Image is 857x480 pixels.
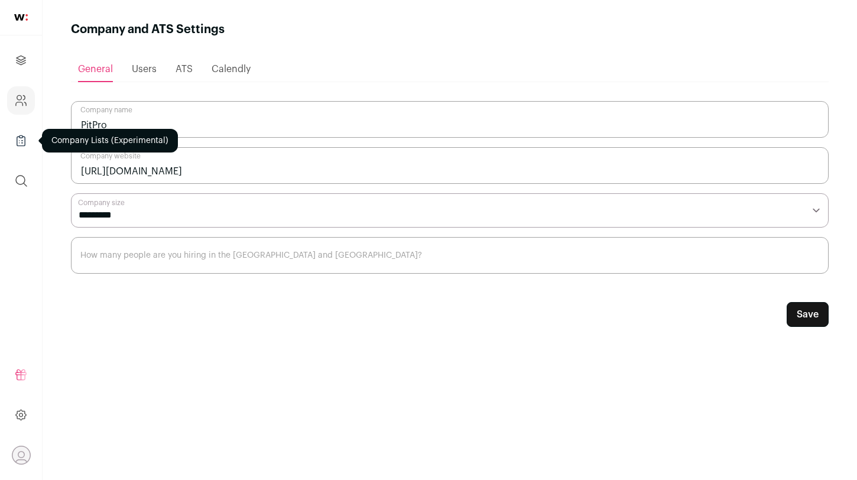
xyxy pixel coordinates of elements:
[212,64,251,74] span: Calendly
[14,14,28,21] img: wellfound-shorthand-0d5821cbd27db2630d0214b213865d53afaa358527fdda9d0ea32b1df1b89c2c.svg
[176,64,193,74] span: ATS
[212,57,251,81] a: Calendly
[132,57,157,81] a: Users
[176,57,193,81] a: ATS
[71,237,829,274] input: How many people are you hiring in the US and Canada?
[78,64,113,74] span: General
[7,127,35,155] a: Company Lists
[71,101,829,138] input: Company name
[132,64,157,74] span: Users
[42,129,178,153] div: Company Lists (Experimental)
[7,46,35,74] a: Projects
[7,86,35,115] a: Company and ATS Settings
[71,21,225,38] h1: Company and ATS Settings
[787,302,829,327] button: Save
[71,147,829,184] input: Company website
[12,446,31,465] button: Open dropdown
